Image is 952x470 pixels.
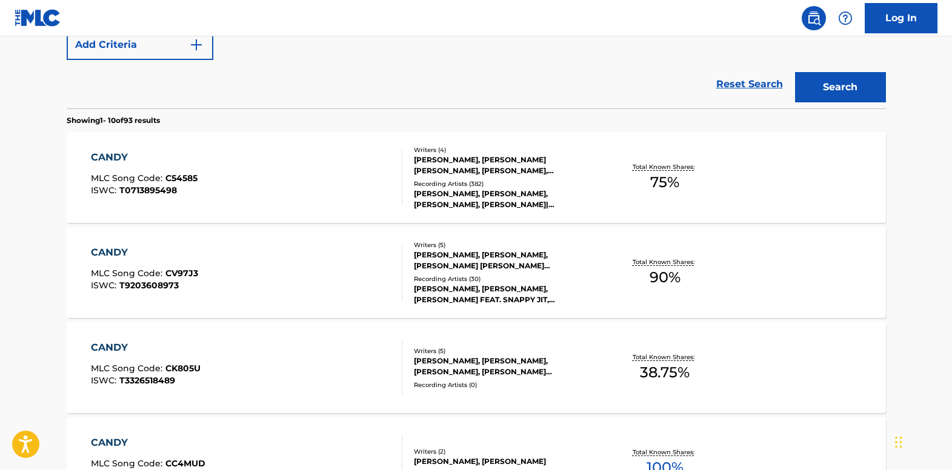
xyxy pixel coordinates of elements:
[891,412,952,470] iframe: Chat Widget
[119,280,179,291] span: T9203608973
[67,322,886,413] a: CANDYMLC Song Code:CK805UISWC:T3326518489Writers (5)[PERSON_NAME], [PERSON_NAME], [PERSON_NAME], ...
[640,362,690,383] span: 38.75 %
[165,268,198,279] span: CV97J3
[414,179,597,188] div: Recording Artists ( 382 )
[650,171,679,193] span: 75 %
[414,356,597,377] div: [PERSON_NAME], [PERSON_NAME], [PERSON_NAME], [PERSON_NAME] [PERSON_NAME], [PERSON_NAME]
[91,185,119,196] span: ISWC :
[91,150,198,165] div: CANDY
[633,352,697,362] p: Total Known Shares:
[91,375,119,386] span: ISWC :
[189,38,204,52] img: 9d2ae6d4665cec9f34b9.svg
[91,340,201,355] div: CANDY
[633,162,697,171] p: Total Known Shares:
[91,363,165,374] span: MLC Song Code :
[165,363,201,374] span: CK805U
[833,6,857,30] div: Help
[91,458,165,469] span: MLC Song Code :
[414,447,597,456] div: Writers ( 2 )
[165,173,198,184] span: C54585
[710,71,789,98] a: Reset Search
[414,346,597,356] div: Writers ( 5 )
[414,380,597,389] div: Recording Artists ( 0 )
[865,3,937,33] a: Log In
[91,173,165,184] span: MLC Song Code :
[119,185,177,196] span: T0713895498
[91,268,165,279] span: MLC Song Code :
[650,266,681,288] span: 90 %
[414,188,597,210] div: [PERSON_NAME], [PERSON_NAME], [PERSON_NAME], [PERSON_NAME]|[PERSON_NAME], CAMEO, [PERSON_NAME] [F...
[802,6,826,30] a: Public Search
[67,30,213,60] button: Add Criteria
[414,274,597,283] div: Recording Artists ( 30 )
[67,115,160,126] p: Showing 1 - 10 of 93 results
[15,9,61,27] img: MLC Logo
[67,132,886,223] a: CANDYMLC Song Code:C54585ISWC:T0713895498Writers (4)[PERSON_NAME], [PERSON_NAME] [PERSON_NAME], [...
[633,257,697,266] p: Total Known Shares:
[838,11,853,25] img: help
[91,280,119,291] span: ISWC :
[91,435,205,450] div: CANDY
[165,458,205,469] span: CC4MUD
[795,72,886,102] button: Search
[633,448,697,457] p: Total Known Shares:
[414,456,597,467] div: [PERSON_NAME], [PERSON_NAME]
[91,245,198,260] div: CANDY
[414,283,597,305] div: [PERSON_NAME], [PERSON_NAME], [PERSON_NAME] FEAT. SNAPPY JIT, [PERSON_NAME], KNIFE PARTY
[414,250,597,271] div: [PERSON_NAME], [PERSON_NAME], [PERSON_NAME] [PERSON_NAME] [PERSON_NAME], [PERSON_NAME] [PERSON_NAME]
[414,154,597,176] div: [PERSON_NAME], [PERSON_NAME] [PERSON_NAME], [PERSON_NAME], [PERSON_NAME]
[414,145,597,154] div: Writers ( 4 )
[67,227,886,318] a: CANDYMLC Song Code:CV97J3ISWC:T9203608973Writers (5)[PERSON_NAME], [PERSON_NAME], [PERSON_NAME] [...
[895,424,902,460] div: Drag
[807,11,821,25] img: search
[119,375,175,386] span: T3326518489
[414,240,597,250] div: Writers ( 5 )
